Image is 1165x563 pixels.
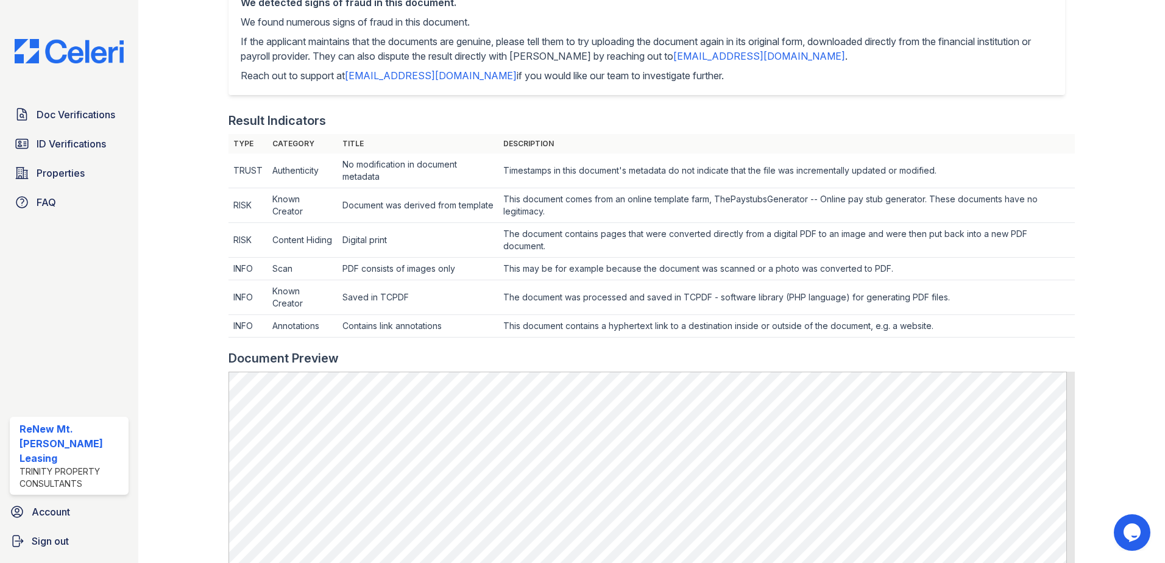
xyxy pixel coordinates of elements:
[228,350,339,367] div: Document Preview
[498,280,1075,315] td: The document was processed and saved in TCPDF - software library (PHP language) for generating PD...
[498,188,1075,223] td: This document comes from an online template farm, ThePaystubsGenerator -- Online pay stub generat...
[338,223,499,258] td: Digital print
[498,315,1075,338] td: This document contains a hyphertext link to a destination inside or outside of the document, e.g....
[10,102,129,127] a: Doc Verifications
[37,166,85,180] span: Properties
[228,188,267,223] td: RISK
[267,188,337,223] td: Known Creator
[37,107,115,122] span: Doc Verifications
[241,68,1053,83] p: Reach out to support at if you would like our team to investigate further.
[338,315,499,338] td: Contains link annotations
[338,154,499,188] td: No modification in document metadata
[267,258,337,280] td: Scan
[267,280,337,315] td: Known Creator
[228,315,267,338] td: INFO
[267,315,337,338] td: Annotations
[338,134,499,154] th: Title
[228,258,267,280] td: INFO
[228,134,267,154] th: Type
[241,15,1053,29] p: We found numerous signs of fraud in this document.
[845,50,848,62] span: .
[345,69,517,82] a: [EMAIL_ADDRESS][DOMAIN_NAME]
[228,280,267,315] td: INFO
[10,161,129,185] a: Properties
[267,134,337,154] th: Category
[498,258,1075,280] td: This may be for example because the document was scanned or a photo was converted to PDF.
[5,529,133,553] a: Sign out
[338,188,499,223] td: Document was derived from template
[228,223,267,258] td: RISK
[498,154,1075,188] td: Timestamps in this document's metadata do not indicate that the file was incrementally updated or...
[228,154,267,188] td: TRUST
[10,132,129,156] a: ID Verifications
[338,280,499,315] td: Saved in TCPDF
[5,500,133,524] a: Account
[338,258,499,280] td: PDF consists of images only
[32,505,70,519] span: Account
[37,195,56,210] span: FAQ
[5,39,133,63] img: CE_Logo_Blue-a8612792a0a2168367f1c8372b55b34899dd931a85d93a1a3d3e32e68fde9ad4.png
[673,50,845,62] a: [EMAIL_ADDRESS][DOMAIN_NAME]
[19,466,124,490] div: Trinity Property Consultants
[267,223,337,258] td: Content Hiding
[228,112,326,129] div: Result Indicators
[498,223,1075,258] td: The document contains pages that were converted directly from a digital PDF to an image and were ...
[10,190,129,214] a: FAQ
[1114,514,1153,551] iframe: chat widget
[498,134,1075,154] th: Description
[37,136,106,151] span: ID Verifications
[267,154,337,188] td: Authenticity
[19,422,124,466] div: ReNew Mt. [PERSON_NAME] Leasing
[241,34,1053,63] p: If the applicant maintains that the documents are genuine, please tell them to try uploading the ...
[32,534,69,548] span: Sign out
